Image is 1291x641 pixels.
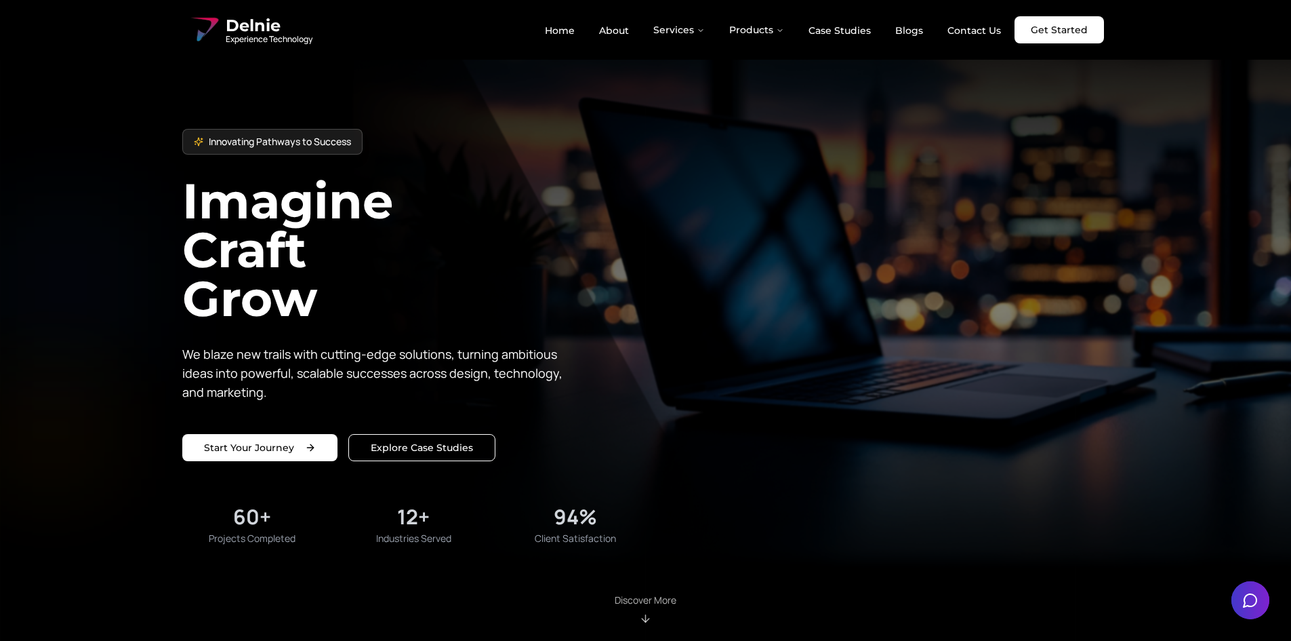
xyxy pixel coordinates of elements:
[554,505,597,529] div: 94%
[182,434,337,461] a: Start your project with us
[798,19,882,42] a: Case Studies
[233,505,271,529] div: 60+
[182,345,573,402] p: We blaze new trails with cutting-edge solutions, turning ambitious ideas into powerful, scalable ...
[182,176,646,323] h1: Imagine Craft Grow
[226,15,312,37] span: Delnie
[397,505,430,529] div: 12+
[534,19,586,42] a: Home
[209,135,351,149] span: Innovating Pathways to Success
[718,16,795,43] button: Products
[209,532,295,545] span: Projects Completed
[226,34,312,45] span: Experience Technology
[534,16,1012,43] nav: Main
[188,14,312,46] a: Delnie Logo Full
[348,434,495,461] a: Explore our solutions
[588,19,640,42] a: About
[884,19,934,42] a: Blogs
[937,19,1012,42] a: Contact Us
[642,16,716,43] button: Services
[615,594,676,625] div: Scroll to About section
[535,532,616,545] span: Client Satisfaction
[376,532,451,545] span: Industries Served
[615,594,676,607] p: Discover More
[1015,16,1104,43] a: Get Started
[1231,581,1269,619] button: Open chat
[188,14,220,46] img: Delnie Logo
